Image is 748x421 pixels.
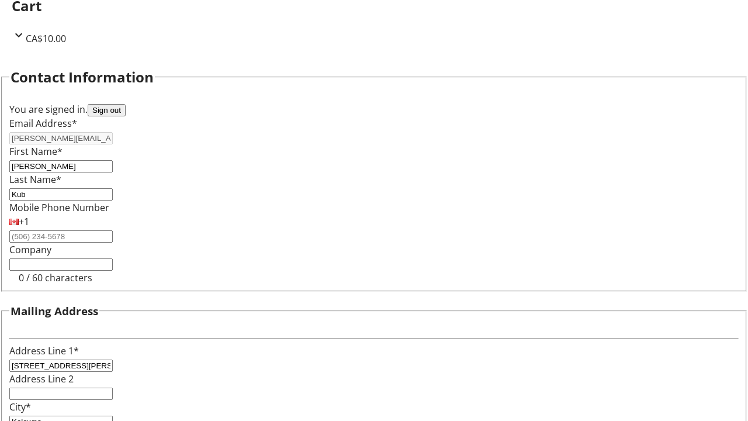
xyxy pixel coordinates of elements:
[9,230,113,243] input: (506) 234-5678
[9,117,77,130] label: Email Address*
[9,360,113,372] input: Address
[11,67,154,88] h2: Contact Information
[9,102,739,116] div: You are signed in.
[9,372,74,385] label: Address Line 2
[19,271,92,284] tr-character-limit: 0 / 60 characters
[9,145,63,158] label: First Name*
[26,32,66,45] span: CA$10.00
[9,401,31,413] label: City*
[11,303,98,319] h3: Mailing Address
[9,173,61,186] label: Last Name*
[9,201,109,214] label: Mobile Phone Number
[88,104,126,116] button: Sign out
[9,243,51,256] label: Company
[9,344,79,357] label: Address Line 1*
